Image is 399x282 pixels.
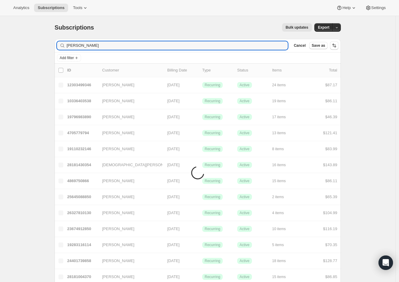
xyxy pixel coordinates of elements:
span: Settings [371,5,386,10]
button: Help [333,4,360,12]
button: Export [314,23,333,32]
span: Save as [312,43,325,48]
span: Cancel [294,43,306,48]
span: Help [342,5,350,10]
div: Open Intercom Messenger [379,255,393,270]
span: Tools [73,5,82,10]
button: Settings [362,4,389,12]
span: Bulk updates [286,25,308,30]
input: Filter subscribers [67,41,288,50]
button: Tools [69,4,92,12]
button: Subscriptions [34,4,68,12]
button: Cancel [291,42,308,49]
span: Add filter [60,55,74,60]
span: Subscriptions [55,24,94,31]
span: Analytics [13,5,29,10]
button: Bulk updates [282,23,312,32]
button: Analytics [10,4,33,12]
button: Add filter [57,54,81,62]
span: Subscriptions [38,5,64,10]
button: Sort the results [330,41,338,50]
button: Save as [309,42,328,49]
span: Export [318,25,329,30]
